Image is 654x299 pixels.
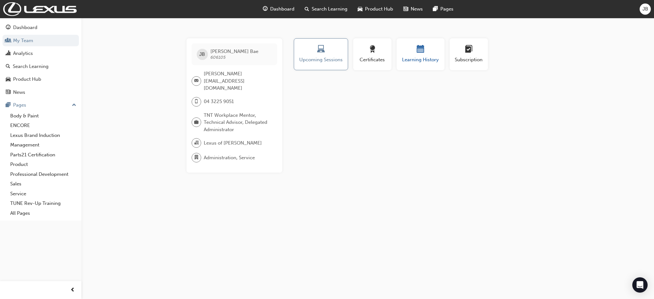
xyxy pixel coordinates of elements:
[440,5,453,13] span: Pages
[6,51,11,56] span: chart-icon
[465,45,473,54] span: learningplan-icon
[6,64,10,70] span: search-icon
[640,4,651,15] button: JB
[353,3,398,16] a: car-iconProduct Hub
[8,121,79,131] a: ENCORE
[13,63,49,70] div: Search Learning
[403,5,408,13] span: news-icon
[8,150,79,160] a: Parts21 Certification
[194,77,199,85] span: email-icon
[312,5,347,13] span: Search Learning
[204,112,272,133] span: TNT Workplace Mentor, Technical Advisor, Delegated Administrator
[199,51,205,58] span: JB
[204,70,272,92] span: [PERSON_NAME][EMAIL_ADDRESS][DOMAIN_NAME]
[8,179,79,189] a: Sales
[3,73,79,85] a: Product Hub
[194,118,199,127] span: briefcase-icon
[3,99,79,111] button: Pages
[411,5,423,13] span: News
[3,86,79,98] a: News
[13,50,33,57] div: Analytics
[13,89,25,96] div: News
[299,56,343,64] span: Upcoming Sessions
[433,5,438,13] span: pages-icon
[428,3,459,16] a: pages-iconPages
[270,5,294,13] span: Dashboard
[263,5,268,13] span: guage-icon
[358,56,387,64] span: Certificates
[358,5,362,13] span: car-icon
[194,153,199,162] span: department-icon
[369,45,376,54] span: award-icon
[210,49,258,54] span: [PERSON_NAME] Bae
[204,154,255,161] span: Administration, Service
[3,22,79,34] a: Dashboard
[3,35,79,47] a: My Team
[258,3,300,16] a: guage-iconDashboard
[8,189,79,199] a: Service
[6,102,11,108] span: pages-icon
[6,90,11,95] span: news-icon
[300,3,353,16] a: search-iconSearch Learning
[450,38,488,70] button: Subscription
[417,45,424,54] span: calendar-icon
[8,111,79,121] a: Body & Paint
[204,98,234,105] span: 04 3225 9051
[8,208,79,218] a: All Pages
[454,56,483,64] span: Subscription
[8,198,79,208] a: TUNE Rev-Up Training
[70,286,75,294] span: prev-icon
[6,25,11,31] span: guage-icon
[305,5,309,13] span: search-icon
[8,131,79,140] a: Lexus Brand Induction
[365,5,393,13] span: Product Hub
[3,61,79,72] a: Search Learning
[13,76,41,83] div: Product Hub
[13,24,37,31] div: Dashboard
[6,77,11,82] span: car-icon
[3,2,77,16] img: Trak
[204,139,262,147] span: Lexus of [PERSON_NAME]
[13,101,26,109] div: Pages
[353,38,392,70] button: Certificates
[8,140,79,150] a: Management
[8,169,79,179] a: Professional Development
[194,98,199,106] span: mobile-icon
[6,38,11,44] span: people-icon
[194,139,199,147] span: organisation-icon
[210,55,226,60] span: 606105
[317,45,325,54] span: laptop-icon
[397,38,445,70] button: Learning History
[72,101,76,109] span: up-icon
[3,20,79,99] button: DashboardMy TeamAnalyticsSearch LearningProduct HubNews
[643,5,648,13] span: JB
[401,56,440,64] span: Learning History
[294,38,348,70] button: Upcoming Sessions
[3,48,79,59] a: Analytics
[632,277,648,293] div: Open Intercom Messenger
[398,3,428,16] a: news-iconNews
[8,160,79,169] a: Product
